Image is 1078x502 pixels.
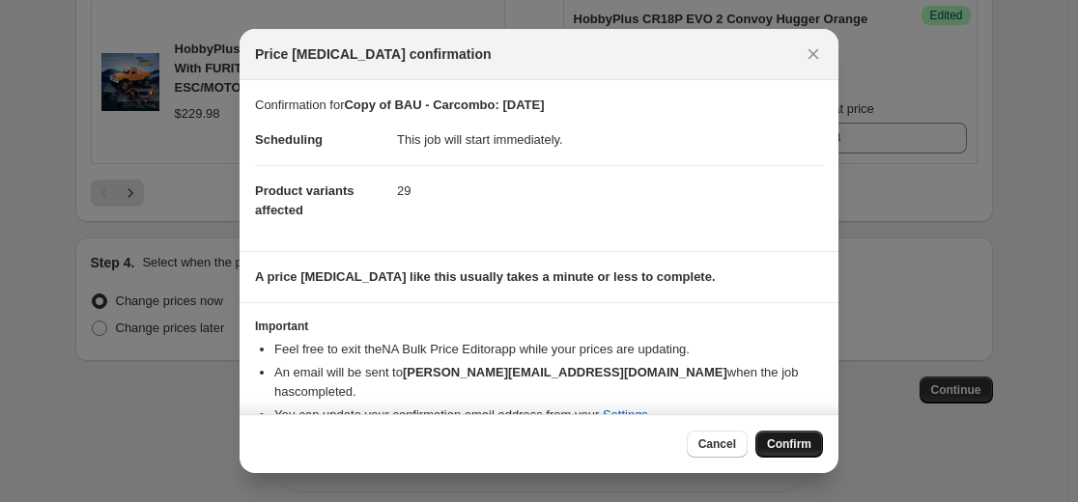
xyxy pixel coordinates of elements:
button: Close [800,41,827,68]
span: Confirm [767,436,811,452]
span: Product variants affected [255,183,355,217]
li: You can update your confirmation email address from your . [274,405,823,425]
li: Feel free to exit the NA Bulk Price Editor app while your prices are updating. [274,340,823,359]
dd: This job will start immediately. [397,115,823,165]
span: Price [MEDICAL_DATA] confirmation [255,44,492,64]
b: [PERSON_NAME][EMAIL_ADDRESS][DOMAIN_NAME] [403,365,727,379]
span: Cancel [698,436,736,452]
p: Confirmation for [255,96,823,115]
b: Copy of BAU - Carcombo: [DATE] [344,98,544,112]
a: Settings [603,407,648,422]
button: Confirm [755,431,823,458]
li: An email will be sent to when the job has completed . [274,363,823,402]
h3: Important [255,319,823,334]
b: A price [MEDICAL_DATA] like this usually takes a minute or less to complete. [255,269,716,284]
button: Cancel [687,431,748,458]
span: Scheduling [255,132,323,147]
dd: 29 [397,165,823,216]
